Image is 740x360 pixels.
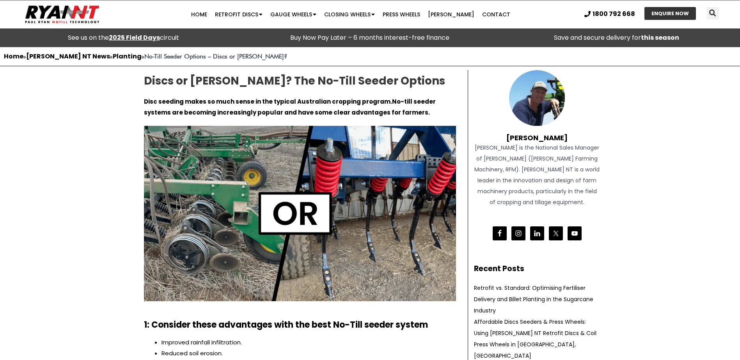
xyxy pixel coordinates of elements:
[144,126,456,301] img: RYAN NT Discs or tynes banner - No-Till Seeder
[144,97,436,116] strong: No-till seeder systems are becoming increasingly popular and have some clear advantages for farmers.
[474,318,596,360] a: Affordable Discs Seeders & Press Wheels: Using [PERSON_NAME] NT Retrofit Discs & Coil Press Wheel...
[593,11,635,17] span: 1800 792 668
[478,7,514,22] a: Contact
[651,11,689,16] span: ENQUIRE NOW
[641,33,679,42] strong: this season
[4,32,243,43] div: See us on the circuit
[474,142,600,208] div: [PERSON_NAME] is the National Sales Manager of [PERSON_NAME] ([PERSON_NAME] Farming Machinery, RF...
[250,32,489,43] p: Buy Now Pay Later – 6 months interest-free finance
[497,32,736,43] p: Save and secure delivery for
[584,11,635,17] a: 1800 792 668
[144,7,558,22] nav: Menu
[109,33,160,42] a: 2025 Field Days
[144,53,287,60] strong: No-Till Seeder Options – Discs or [PERSON_NAME]?
[211,7,266,22] a: Retrofit Discs
[320,7,379,22] a: Closing Wheels
[644,7,696,20] a: ENQUIRE NOW
[187,7,211,22] a: Home
[474,126,600,142] h4: [PERSON_NAME]
[379,7,424,22] a: Press Wheels
[706,7,719,19] div: Search
[4,52,23,61] a: Home
[113,52,142,61] a: Planting
[161,337,456,348] li: Improved rainfall infiltration.
[474,263,600,275] h2: Recent Posts
[144,97,392,106] strong: Disc seeding makes so much sense in the typical Australian cropping program.
[474,284,593,314] a: Retrofit vs. Standard: Optimising Fertiliser Delivery and Billet Planting in the Sugarcane Industry
[144,74,456,88] h2: Discs or [PERSON_NAME]? The No-Till Seeder Options
[424,7,478,22] a: [PERSON_NAME]
[26,52,110,61] a: [PERSON_NAME] NT News
[23,2,101,26] img: Ryan NT logo
[161,348,456,359] li: Reduced soil erosion.
[144,321,456,329] h2: 1: Consider these advantages with the best No-Till seeder system
[266,7,320,22] a: Gauge Wheels
[4,53,287,60] span: » » »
